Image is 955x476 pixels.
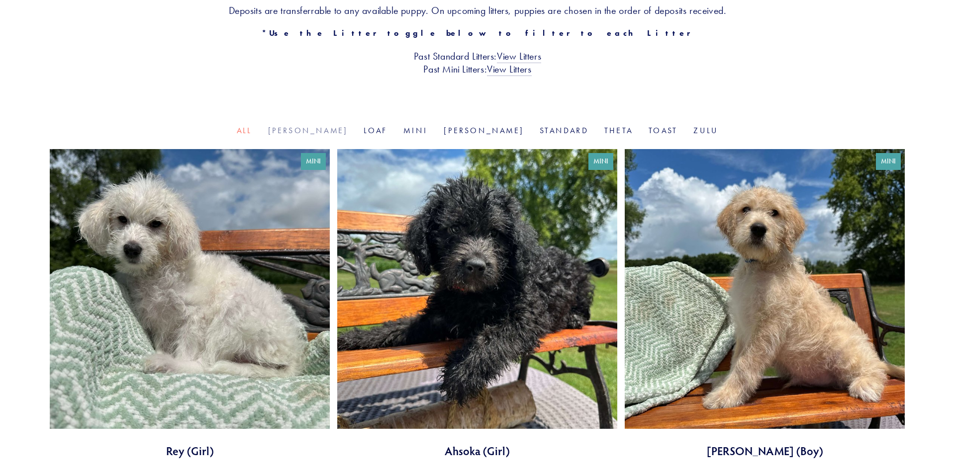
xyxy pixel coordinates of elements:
a: View Litters [497,50,541,63]
a: All [237,126,252,135]
a: Toast [649,126,677,135]
a: Zulu [693,126,718,135]
h3: Past Standard Litters: Past Mini Litters: [50,50,905,76]
a: Theta [604,126,633,135]
a: [PERSON_NAME] [268,126,348,135]
a: Loaf [364,126,387,135]
a: Standard [540,126,588,135]
a: Mini [403,126,428,135]
strong: *Use the Litter toggle below to filter to each Litter [262,28,693,38]
a: View Litters [487,63,531,76]
a: [PERSON_NAME] [444,126,524,135]
h3: Deposits are transferrable to any available puppy. On upcoming litters, puppies are chosen in the... [50,4,905,17]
